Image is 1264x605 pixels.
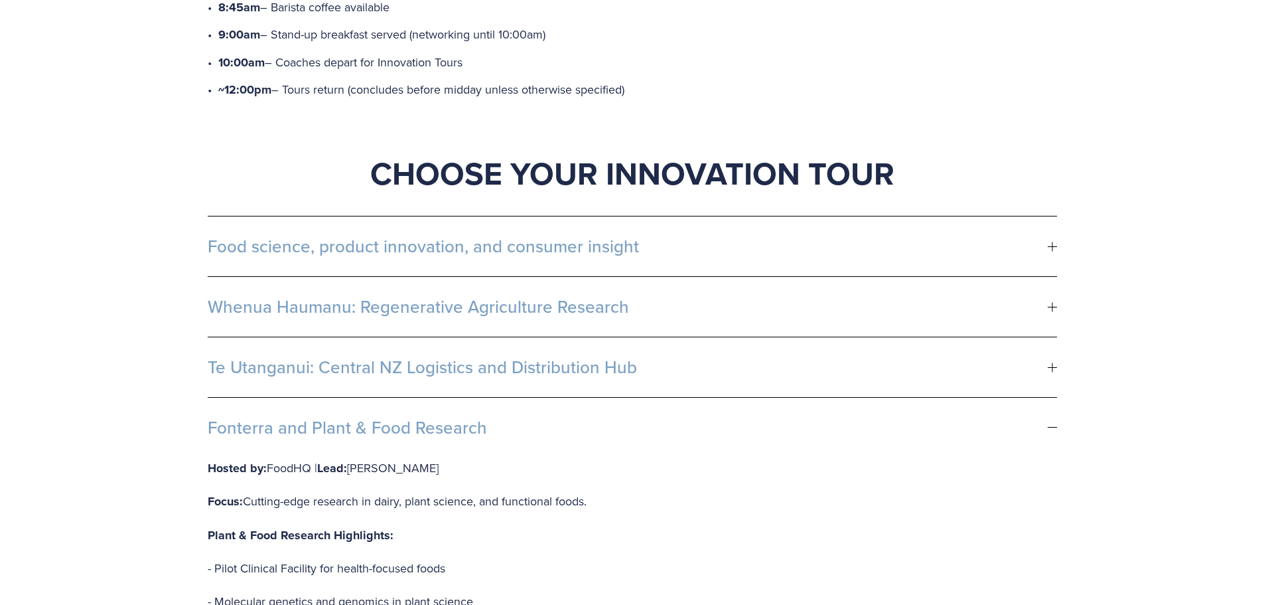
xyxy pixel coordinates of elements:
span: Te Utanganui: Central NZ Logistics and Distribution Hub [208,357,1048,377]
span: Whenua Haumanu: Regenerative Agriculture Research [208,297,1048,317]
strong: Plant & Food Research Highlights: [208,527,393,544]
h1: Choose Your Innovation Tour [208,153,1057,193]
button: Te Utanganui: Central NZ Logistics and Distribution Hub [208,337,1057,397]
button: Whenua Haumanu: Regenerative Agriculture Research [208,277,1057,337]
button: Fonterra and Plant & Food Research [208,398,1057,458]
button: Food science, product innovation, and consumer insight [208,216,1057,276]
p: - Pilot Clinical Facility for health-focused foods [208,558,802,579]
strong: Hosted by: [208,460,267,477]
strong: ~12:00pm [218,81,271,98]
p: FoodHQ | [PERSON_NAME] [208,458,802,479]
p: – Tours return (concludes before midday unless otherwise specified) [218,79,1057,101]
strong: Lead: [317,460,347,477]
p: – Stand-up breakfast served (networking until 10:00am) [218,24,1057,46]
strong: 10:00am [218,54,265,71]
strong: 9:00am [218,26,260,43]
p: Cutting-edge research in dairy, plant science, and functional foods. [208,491,802,513]
span: Food science, product innovation, and consumer insight [208,236,1048,256]
span: Fonterra and Plant & Food Research [208,418,1048,438]
strong: Focus: [208,493,243,510]
p: – Coaches depart for Innovation Tours [218,52,1057,74]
